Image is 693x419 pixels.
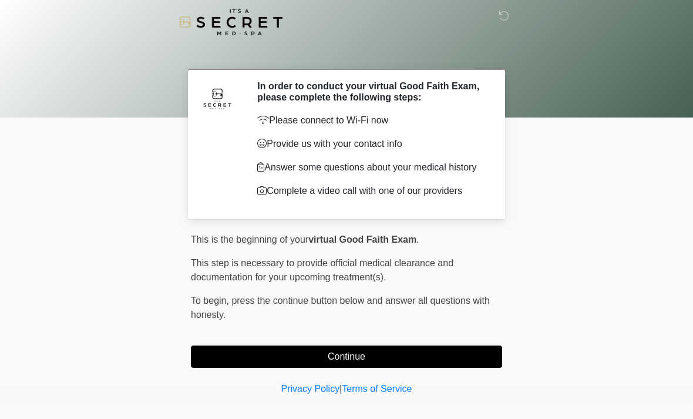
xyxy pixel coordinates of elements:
p: Provide us with your contact info [257,137,485,151]
a: | [339,384,342,394]
h1: ‎ ‎ [182,42,511,64]
span: press the continue button below and answer all questions with honesty. [191,296,490,320]
p: Answer some questions about your medical history [257,160,485,175]
img: It's A Secret Med Spa Logo [179,9,282,35]
strong: virtual Good Faith Exam [308,234,416,244]
span: This is the beginning of your [191,234,308,244]
span: This step is necessary to provide official medical clearance and documentation for your upcoming ... [191,258,453,282]
p: Complete a video call with one of our providers [257,184,485,198]
a: Terms of Service [342,384,412,394]
h2: In order to conduct your virtual Good Faith Exam, please complete the following steps: [257,81,485,103]
span: To begin, [191,296,231,306]
a: Privacy Policy [281,384,340,394]
button: Continue [191,346,502,368]
span: . [416,234,419,244]
p: Please connect to Wi-Fi now [257,113,485,128]
img: Agent Avatar [200,81,235,116]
